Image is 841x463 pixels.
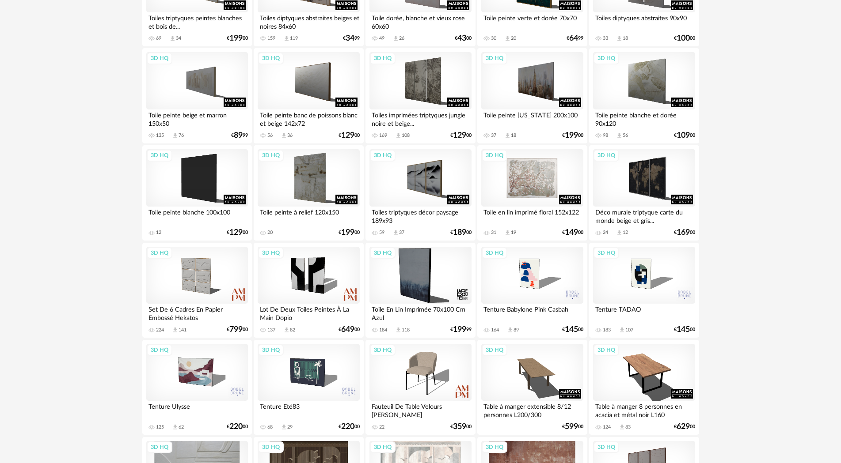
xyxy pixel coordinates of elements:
[172,132,179,139] span: Download icon
[229,327,243,333] span: 799
[172,327,179,333] span: Download icon
[339,132,360,139] div: € 00
[593,401,695,418] div: Table à manger 8 personnes en acacia et métal noir L160
[229,230,243,236] span: 129
[341,327,354,333] span: 649
[450,327,472,333] div: € 99
[593,207,695,224] div: Déco murale triptyque carte du monde beige et gris...
[339,327,360,333] div: € 00
[482,150,507,161] div: 3D HQ
[481,401,583,418] div: Table à manger extensible 8/12 personnes L200/300
[565,327,578,333] span: 145
[593,304,695,321] div: Tenture TADAO
[569,35,578,41] span: 64
[482,344,507,356] div: 3D HQ
[290,327,295,333] div: 82
[481,304,583,321] div: Tenture Babylone Pink Casbah
[477,243,587,338] a: 3D HQ Tenture Babylone Pink Casbah 164 Download icon 89 €14500
[369,12,471,30] div: Toile dorée, blanche et vieux rose 60x60
[379,35,384,41] div: 49
[453,230,466,236] span: 189
[623,230,628,236] div: 12
[229,35,243,41] span: 199
[392,35,399,42] span: Download icon
[457,35,466,41] span: 43
[267,327,275,333] div: 137
[346,35,354,41] span: 34
[567,35,583,41] div: € 99
[674,327,695,333] div: € 00
[254,340,363,435] a: 3D HQ Tenture Eté83 68 Download icon 29 €22000
[287,424,293,430] div: 29
[477,145,587,241] a: 3D HQ Toile en lin imprimé floral 152x122 31 Download icon 19 €14900
[146,304,248,321] div: Set De 6 Cadres En Papier Embossé Hekatos
[156,424,164,430] div: 125
[146,207,248,224] div: Toile peinte blanche 100x100
[370,247,396,259] div: 3D HQ
[603,327,611,333] div: 183
[258,207,359,224] div: Toile peinte à relief 120x150
[281,132,287,139] span: Download icon
[395,327,402,333] span: Download icon
[227,327,248,333] div: € 00
[619,424,625,430] span: Download icon
[402,327,410,333] div: 118
[290,35,298,41] div: 119
[258,53,284,64] div: 3D HQ
[146,12,248,30] div: Toiles triptyques peintes blanches et bois de...
[677,132,690,139] span: 109
[511,35,516,41] div: 20
[625,327,633,333] div: 107
[176,35,181,41] div: 34
[370,53,396,64] div: 3D HQ
[365,243,475,338] a: 3D HQ Toile En Lin Imprimée 70x100 Cm Azul 184 Download icon 118 €19999
[594,247,619,259] div: 3D HQ
[156,132,164,139] div: 135
[395,132,402,139] span: Download icon
[392,230,399,236] span: Download icon
[234,132,243,139] span: 89
[142,340,252,435] a: 3D HQ Tenture Ulysse 125 Download icon 62 €22000
[399,35,404,41] div: 26
[625,424,631,430] div: 83
[504,230,511,236] span: Download icon
[258,247,284,259] div: 3D HQ
[511,230,516,236] div: 19
[267,424,273,430] div: 68
[623,35,628,41] div: 18
[504,132,511,139] span: Download icon
[593,109,695,127] div: Toile peinte blanche et dorée 90x120
[453,327,466,333] span: 199
[258,150,284,161] div: 3D HQ
[616,132,623,139] span: Download icon
[603,424,611,430] div: 124
[589,48,699,143] a: 3D HQ Toile peinte blanche et dorée 90x120 98 Download icon 56 €10900
[379,424,384,430] div: 22
[254,48,363,143] a: 3D HQ Toile peinte banc de poissons blanc et beige 142x72 56 Download icon 36 €12900
[674,424,695,430] div: € 00
[491,327,499,333] div: 164
[267,132,273,139] div: 56
[227,35,248,41] div: € 00
[589,340,699,435] a: 3D HQ Table à manger 8 personnes en acacia et métal noir L160 124 Download icon 83 €62900
[603,35,608,41] div: 33
[616,230,623,236] span: Download icon
[370,344,396,356] div: 3D HQ
[283,35,290,42] span: Download icon
[172,424,179,430] span: Download icon
[514,327,519,333] div: 89
[674,132,695,139] div: € 00
[507,327,514,333] span: Download icon
[147,53,172,64] div: 3D HQ
[674,230,695,236] div: € 00
[287,132,293,139] div: 36
[339,424,360,430] div: € 00
[370,150,396,161] div: 3D HQ
[677,35,690,41] span: 100
[169,35,176,42] span: Download icon
[146,109,248,127] div: Toile peinte beige et marron 150x50
[267,35,275,41] div: 159
[283,327,290,333] span: Download icon
[482,441,507,453] div: 3D HQ
[562,327,583,333] div: € 00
